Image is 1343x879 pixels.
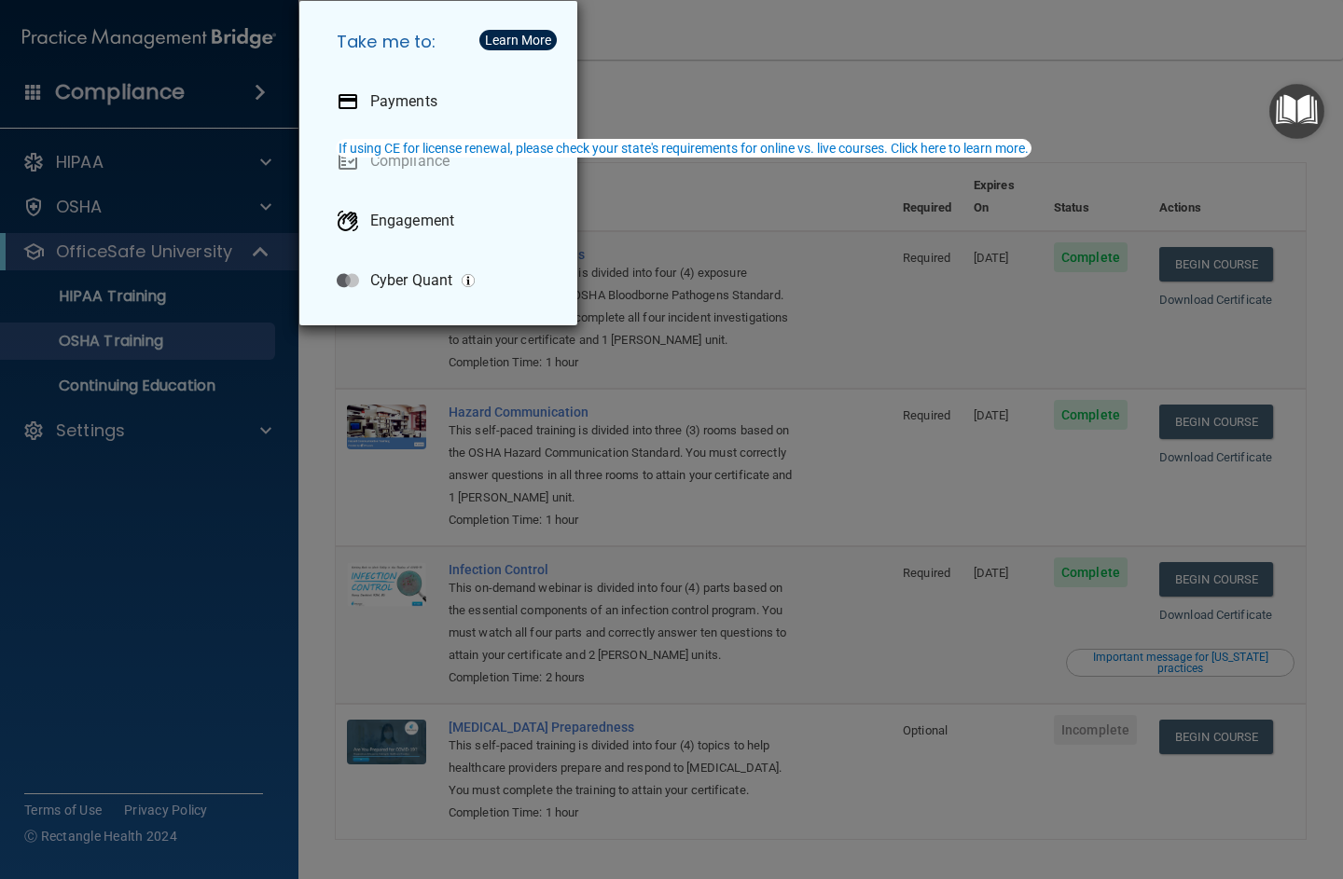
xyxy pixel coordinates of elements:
[479,30,557,50] button: Learn More
[339,142,1029,155] div: If using CE for license renewal, please check your state's requirements for online vs. live cours...
[370,271,452,290] p: Cyber Quant
[322,16,562,68] h5: Take me to:
[322,195,562,247] a: Engagement
[336,139,1031,158] button: If using CE for license renewal, please check your state's requirements for online vs. live cours...
[322,254,562,307] a: Cyber Quant
[322,135,562,187] a: Compliance
[1269,84,1324,139] button: Open Resource Center
[485,34,551,47] div: Learn More
[322,76,562,128] a: Payments
[370,212,454,230] p: Engagement
[370,92,437,111] p: Payments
